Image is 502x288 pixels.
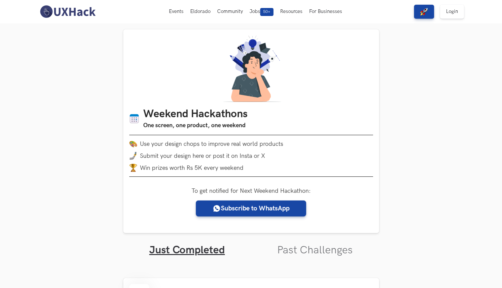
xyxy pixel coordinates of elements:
[196,200,306,216] a: Subscribe to WhatsApp
[140,152,265,159] span: Submit your design here or post it on Insta or X
[129,164,373,172] li: Win prizes worth Rs 5K every weekend
[129,140,373,148] li: Use your design chops to improve real world products
[129,164,137,172] img: trophy.png
[149,244,225,257] a: Just Completed
[420,8,428,16] img: rocket
[38,5,97,19] img: UXHack-logo.png
[219,35,283,102] img: A designer thinking
[440,5,464,19] a: Login
[129,114,139,124] img: Calendar icon
[129,152,137,160] img: mobile-in-hand.png
[143,108,248,121] h1: Weekend Hackathons
[277,244,353,257] a: Past Challenges
[192,187,311,194] label: To get notified for Next Weekend Hackathon:
[260,8,273,16] span: 50+
[123,233,379,257] ul: Tabs Interface
[129,140,137,148] img: palette.png
[143,121,248,130] h3: One screen, one product, one weekend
